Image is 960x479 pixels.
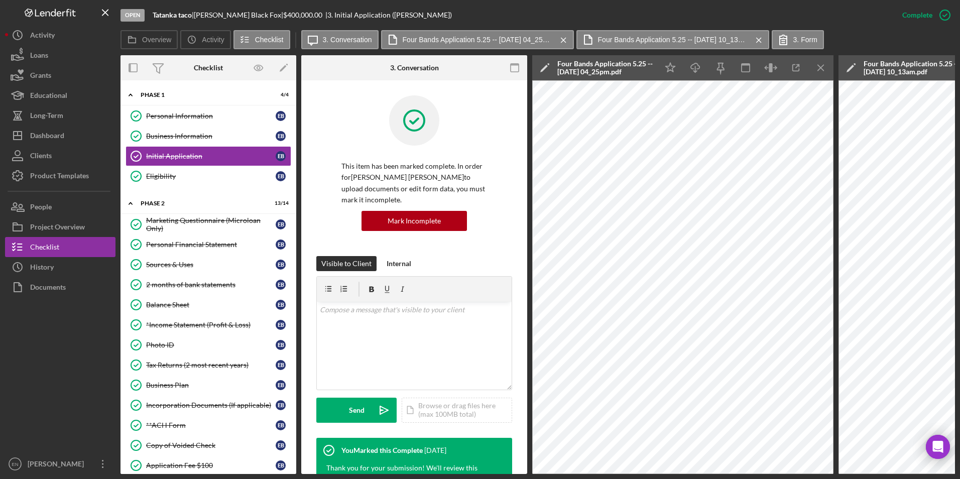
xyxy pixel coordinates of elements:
[276,360,286,370] div: E B
[271,200,289,206] div: 13 / 14
[30,257,54,280] div: History
[772,30,824,49] button: 3. Form
[126,255,291,275] a: Sources & UsesEB
[180,30,230,49] button: Activity
[30,146,52,168] div: Clients
[5,126,115,146] button: Dashboard
[276,460,286,470] div: E B
[276,340,286,350] div: E B
[146,341,276,349] div: Photo ID
[5,217,115,237] button: Project Overview
[323,36,372,44] label: 3. Conversation
[153,11,194,19] div: |
[341,446,423,454] div: You Marked this Complete
[5,197,115,217] button: People
[276,320,286,330] div: E B
[146,321,276,329] div: *Income Statement (Profit & Loss)
[388,211,441,231] div: Mark Incomplete
[5,237,115,257] button: Checklist
[153,11,192,19] b: Tatanka taco
[598,36,749,44] label: Four Bands Application 5.25 -- [DATE] 10_13am.pdf
[30,85,67,108] div: Educational
[126,106,291,126] a: Personal InformationEB
[30,237,59,260] div: Checklist
[276,380,286,390] div: E B
[5,454,115,474] button: EN[PERSON_NAME]
[126,275,291,295] a: 2 months of bank statementsEB
[30,126,64,148] div: Dashboard
[30,197,52,219] div: People
[146,216,276,232] div: Marketing Questionnaire (Microloan Only)
[146,152,276,160] div: Initial Application
[892,5,955,25] button: Complete
[30,105,63,128] div: Long-Term
[5,277,115,297] a: Documents
[349,398,365,423] div: Send
[141,200,264,206] div: Phase 2
[5,146,115,166] button: Clients
[126,415,291,435] a: **ACH FormEB
[30,166,89,188] div: Product Templates
[255,36,284,44] label: Checklist
[121,9,145,22] div: Open
[276,400,286,410] div: E B
[146,461,276,469] div: Application Fee $100
[316,256,377,271] button: Visible to Client
[30,277,66,300] div: Documents
[902,5,932,25] div: Complete
[146,132,276,140] div: Business Information
[424,446,446,454] time: 2025-03-13 14:44
[5,65,115,85] button: Grants
[321,256,372,271] div: Visible to Client
[126,335,291,355] a: Photo IDEB
[793,36,817,44] label: 3. Form
[146,112,276,120] div: Personal Information
[141,92,264,98] div: Phase 1
[403,36,553,44] label: Four Bands Application 5.25 -- [DATE] 04_25pm.pdf
[126,355,291,375] a: Tax Returns (2 most recent years)EB
[126,166,291,186] a: EligibilityEB
[341,161,487,206] p: This item has been marked complete. In order for [PERSON_NAME] [PERSON_NAME] to upload documents ...
[5,45,115,65] button: Loans
[146,261,276,269] div: Sources & Uses
[146,441,276,449] div: Copy of Voided Check
[276,280,286,290] div: E B
[30,65,51,88] div: Grants
[126,146,291,166] a: Initial ApplicationEB
[142,36,171,44] label: Overview
[30,45,48,68] div: Loans
[382,256,416,271] button: Internal
[30,217,85,240] div: Project Overview
[276,420,286,430] div: E B
[126,375,291,395] a: Business PlanEB
[121,30,178,49] button: Overview
[276,300,286,310] div: E B
[146,361,276,369] div: Tax Returns (2 most recent years)
[126,214,291,234] a: Marketing Questionnaire (Microloan Only)EB
[25,454,90,476] div: [PERSON_NAME]
[146,301,276,309] div: Balance Sheet
[926,435,950,459] div: Open Intercom Messenger
[276,131,286,141] div: E B
[271,92,289,98] div: 4 / 4
[325,11,452,19] div: | 3. Initial Application ([PERSON_NAME])
[5,105,115,126] button: Long-Term
[276,440,286,450] div: E B
[576,30,769,49] button: Four Bands Application 5.25 -- [DATE] 10_13am.pdf
[283,11,325,19] div: $400,000.00
[316,398,397,423] button: Send
[126,295,291,315] a: Balance SheetEB
[126,395,291,415] a: Incorporation Documents (If applicable)EB
[126,455,291,475] a: Application Fee $100EB
[5,166,115,186] button: Product Templates
[5,85,115,105] button: Educational
[362,211,467,231] button: Mark Incomplete
[864,60,959,76] div: Four Bands Application 5.25 -- [DATE] 10_13am.pdf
